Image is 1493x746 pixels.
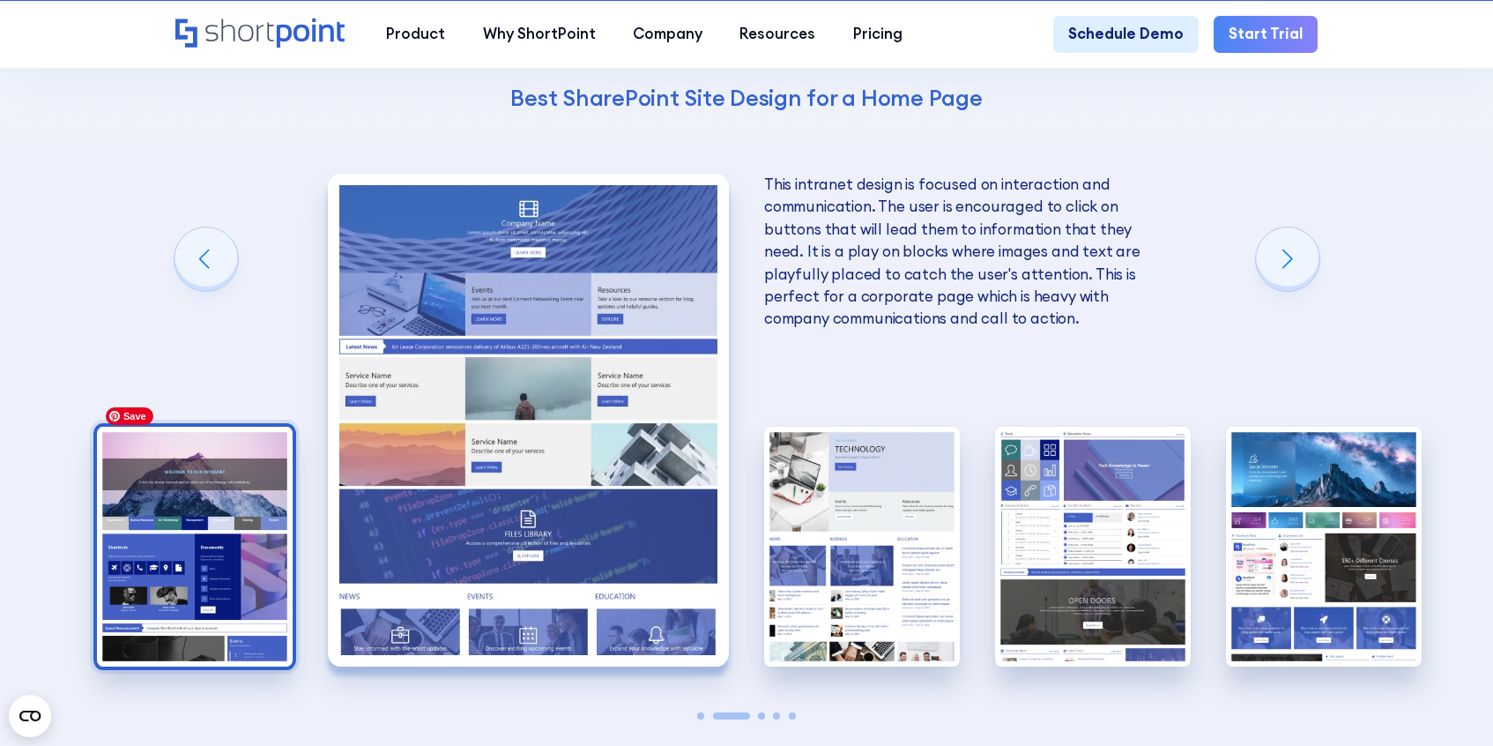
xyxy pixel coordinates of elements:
[327,84,1167,113] h4: Best SharePoint Site Design for a Home Page
[464,16,613,53] a: Why ShortPoint
[835,16,921,53] a: Pricing
[789,712,796,720] span: Go to slide 5
[1226,427,1422,668] div: 5 / 5
[1053,16,1199,53] a: Schedule Demo
[764,427,960,668] div: 3 / 5
[764,174,1165,331] p: This intranet design is focused on interaction and communication. The user is encouraged to click...
[713,712,750,720] span: Go to slide 2
[175,228,238,291] div: Previous slide
[97,427,293,668] img: Best SharePoint Site Designs
[758,712,765,720] span: Go to slide 3
[1214,16,1318,53] a: Start Trial
[97,427,293,668] div: 1 / 5
[1256,228,1319,291] div: Next slide
[853,23,902,45] div: Pricing
[328,174,729,667] div: 2 / 5
[1226,427,1422,668] img: Best SharePoint Intranet Site Designs
[328,174,729,667] img: Best SharePoint Intranet Sites
[764,427,960,668] img: Best SharePoint Designs
[386,23,445,45] div: Product
[739,23,815,45] div: Resources
[483,23,596,45] div: Why ShortPoint
[633,23,702,45] div: Company
[721,16,834,53] a: Resources
[697,712,704,720] span: Go to slide 1
[773,712,780,720] span: Go to slide 4
[614,16,721,53] a: Company
[175,19,349,51] a: Home
[368,16,464,53] a: Product
[1405,661,1493,746] iframe: Chat Widget
[995,427,1191,668] div: 4 / 5
[9,695,51,737] button: Open CMP widget
[106,407,153,425] span: Save
[995,427,1191,668] img: Best SharePoint Intranet Examples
